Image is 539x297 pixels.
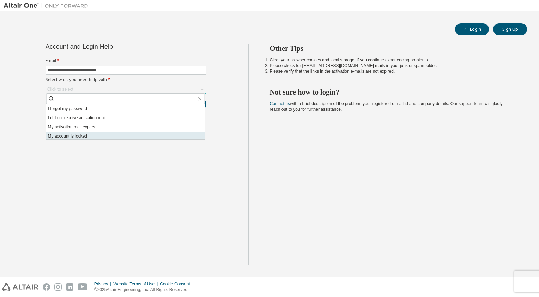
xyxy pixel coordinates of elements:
[270,101,290,106] a: Contact us
[46,77,206,83] label: Select what you need help with
[270,63,515,68] li: Please check for [EMAIL_ADDRESS][DOMAIN_NAME] mails in your junk or spam folder.
[46,58,206,63] label: Email
[43,283,50,291] img: facebook.svg
[47,86,73,92] div: Click to select
[66,283,73,291] img: linkedin.svg
[46,104,205,113] li: I forgot my password
[455,23,489,35] button: Login
[160,281,194,287] div: Cookie Consent
[493,23,527,35] button: Sign Up
[270,87,515,97] h2: Not sure how to login?
[2,283,38,291] img: altair_logo.svg
[46,44,174,49] div: Account and Login Help
[54,283,62,291] img: instagram.svg
[4,2,92,9] img: Altair One
[94,281,113,287] div: Privacy
[270,57,515,63] li: Clear your browser cookies and local storage, if you continue experiencing problems.
[270,44,515,53] h2: Other Tips
[113,281,160,287] div: Website Terms of Use
[270,68,515,74] li: Please verify that the links in the activation e-mails are not expired.
[94,287,194,293] p: © 2025 Altair Engineering, Inc. All Rights Reserved.
[46,85,206,93] div: Click to select
[270,101,503,112] span: with a brief description of the problem, your registered e-mail id and company details. Our suppo...
[78,283,88,291] img: youtube.svg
